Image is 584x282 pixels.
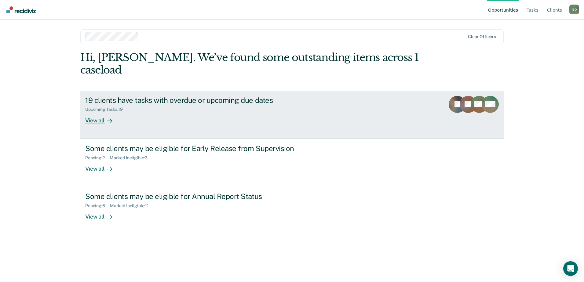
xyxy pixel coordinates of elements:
div: Some clients may be eligible for Early Release from Supervision [85,144,300,153]
div: N O [569,5,579,14]
div: Some clients may be eligible for Annual Report Status [85,192,300,201]
div: Upcoming Tasks : 19 [85,107,128,112]
button: Profile dropdown button [569,5,579,14]
a: Some clients may be eligible for Annual Report StatusPending:6Marked Ineligible:11View all [80,187,504,235]
div: Hi, [PERSON_NAME]. We’ve found some outstanding items across 1 caseload [80,51,419,76]
div: Clear officers [468,34,496,39]
div: Pending : 6 [85,203,110,208]
div: Pending : 2 [85,155,110,161]
div: View all [85,160,119,172]
a: Some clients may be eligible for Early Release from SupervisionPending:2Marked Ineligible:3View all [80,139,504,187]
a: 19 clients have tasks with overdue or upcoming due datesUpcoming Tasks:19View all [80,91,504,139]
div: View all [85,208,119,220]
img: Recidiviz [6,6,36,13]
div: 19 clients have tasks with overdue or upcoming due dates [85,96,300,105]
div: Marked Ineligible : 3 [110,155,152,161]
div: Marked Ineligible : 11 [110,203,154,208]
div: View all [85,112,119,124]
div: Open Intercom Messenger [563,261,578,276]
